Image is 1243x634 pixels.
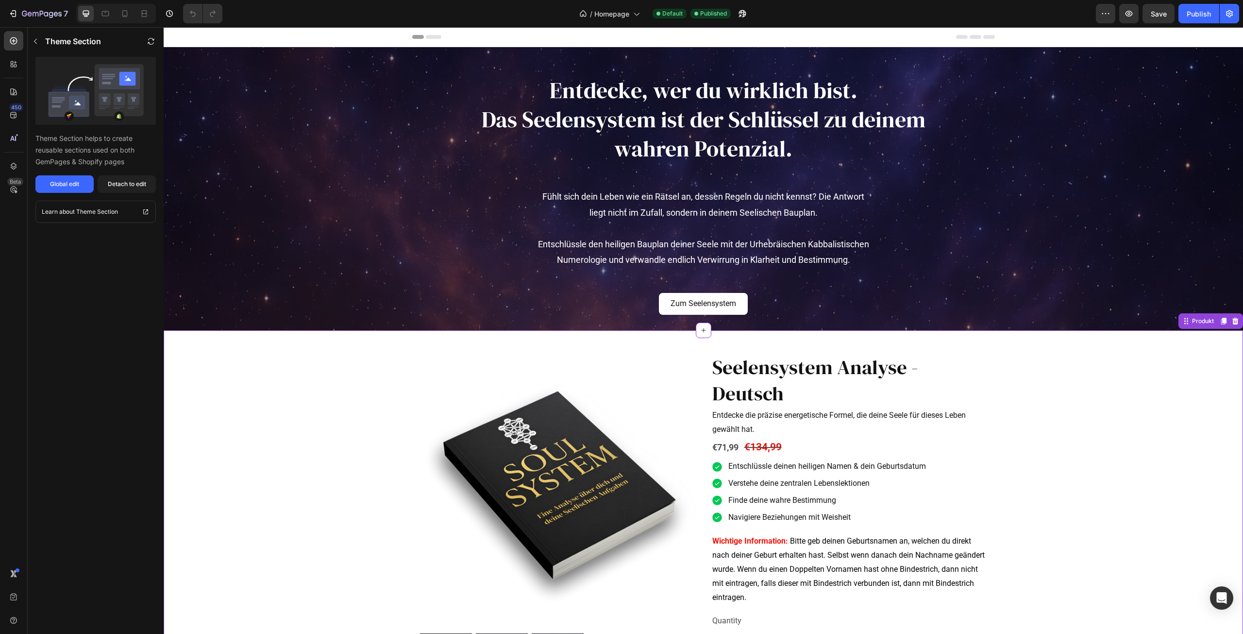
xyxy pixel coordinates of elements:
[297,48,783,137] h2: Entdecke, wer du wirklich bist. Das Seelensystem ist der Schlüssel zu deinem wahren Potenzial.
[548,586,823,602] div: Quantity
[42,207,75,217] p: Learn about
[164,27,1243,634] iframe: Design area
[548,326,823,380] h2: Seelensystem Analyse - Deutsch
[662,9,683,18] span: Default
[548,411,576,429] div: €71,99
[35,175,94,193] button: Global edit
[1210,586,1233,610] div: Open Intercom Messenger
[565,449,762,463] p: Verstehe deine zentralen Lebenslektionen
[371,162,709,193] p: Fühlt sich dein Leben wie ein Rätsel an, dessen Regeln du nicht kennst? Die Antwort liegt nicht i...
[35,201,156,223] a: Learn about Theme Section
[1187,9,1211,19] div: Publish
[549,509,821,574] span: Bitte geb deinen Geburtsnamen an, welchen du direkt nach deiner Geburt erhalten hast. Selbst wenn...
[50,180,79,188] div: Global edit
[1142,4,1175,23] button: Save
[35,133,156,168] p: Theme Section helps to create reusable sections used on both GemPages & Shopify pages
[98,175,156,193] button: Detach to edit
[507,270,572,284] p: Zum Seelensystem
[1026,290,1052,298] div: Produkt
[108,180,146,188] div: Detach to edit
[1178,4,1219,23] button: Publish
[565,466,762,480] p: Finde deine wahre Bestimmung
[64,8,68,19] p: 7
[565,432,762,446] p: Entschlüssle deinen heiligen Namen & dein Geburtsdatum
[590,9,592,19] span: /
[580,410,619,430] div: €134,99
[549,381,823,410] p: Entdecke die präzise energetische Formel, die deine Seele für dieses Leben gewählt hat.
[1151,10,1167,18] span: Save
[371,209,709,241] p: Entschlüssle den heiligen Bauplan deiner Seele mit der Urhebräischen Kabbalistischen Numerologie ...
[549,509,624,518] strong: Wichtige Information:
[9,103,23,111] div: 450
[594,9,629,19] span: Homepage
[183,4,222,23] div: Undo/Redo
[565,483,762,497] p: Navigiere Beziehungen mit Weisheit
[495,266,584,288] a: Zum Seelensystem
[700,9,727,18] span: Published
[4,4,72,23] button: 7
[7,178,23,186] div: Beta
[76,207,118,217] p: Theme Section
[45,35,101,47] p: Theme Section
